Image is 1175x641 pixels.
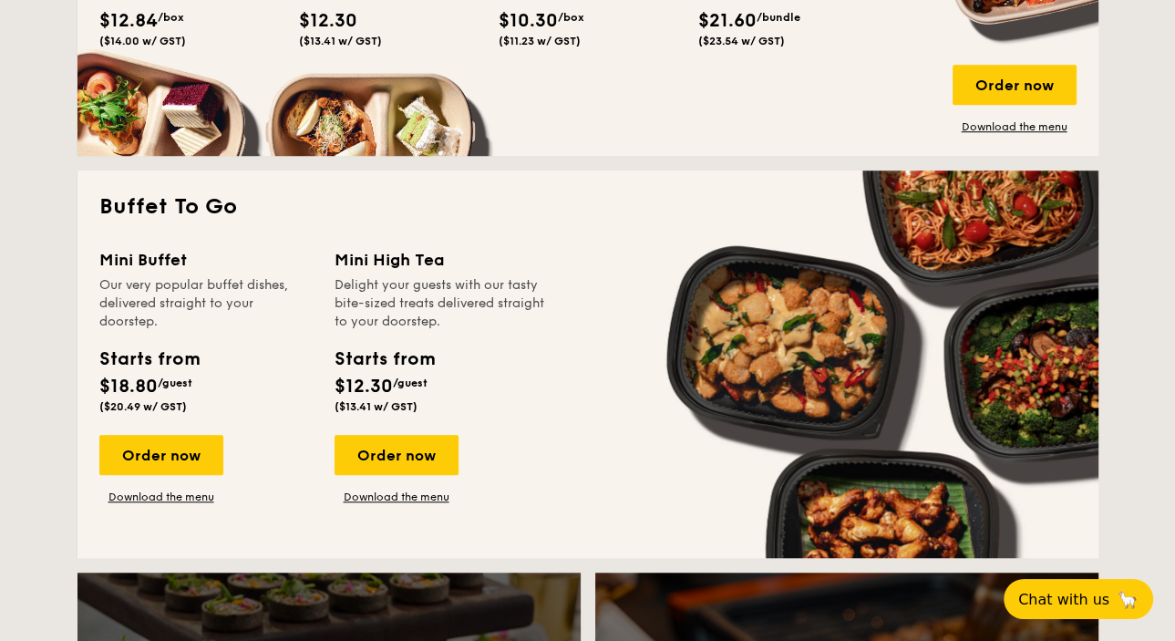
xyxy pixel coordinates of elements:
[299,10,357,32] span: $12.30
[1004,579,1153,619] button: Chat with us🦙
[99,490,223,504] a: Download the menu
[335,247,548,273] div: Mini High Tea
[99,35,186,47] span: ($14.00 w/ GST)
[558,11,584,24] span: /box
[99,276,313,331] div: Our very popular buffet dishes, delivered straight to your doorstep.
[1018,591,1109,608] span: Chat with us
[99,376,158,398] span: $18.80
[393,377,428,389] span: /guest
[757,11,800,24] span: /bundle
[499,10,558,32] span: $10.30
[499,35,581,47] span: ($11.23 w/ GST)
[335,376,393,398] span: $12.30
[99,247,313,273] div: Mini Buffet
[698,10,757,32] span: $21.60
[99,346,199,373] div: Starts from
[99,435,223,475] div: Order now
[99,192,1077,222] h2: Buffet To Go
[299,35,382,47] span: ($13.41 w/ GST)
[1117,589,1139,610] span: 🦙
[158,11,184,24] span: /box
[158,377,192,389] span: /guest
[953,119,1077,134] a: Download the menu
[698,35,785,47] span: ($23.54 w/ GST)
[99,10,158,32] span: $12.84
[335,276,548,331] div: Delight your guests with our tasty bite-sized treats delivered straight to your doorstep.
[335,435,459,475] div: Order now
[335,400,417,413] span: ($13.41 w/ GST)
[953,65,1077,105] div: Order now
[99,400,187,413] span: ($20.49 w/ GST)
[335,346,434,373] div: Starts from
[335,490,459,504] a: Download the menu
